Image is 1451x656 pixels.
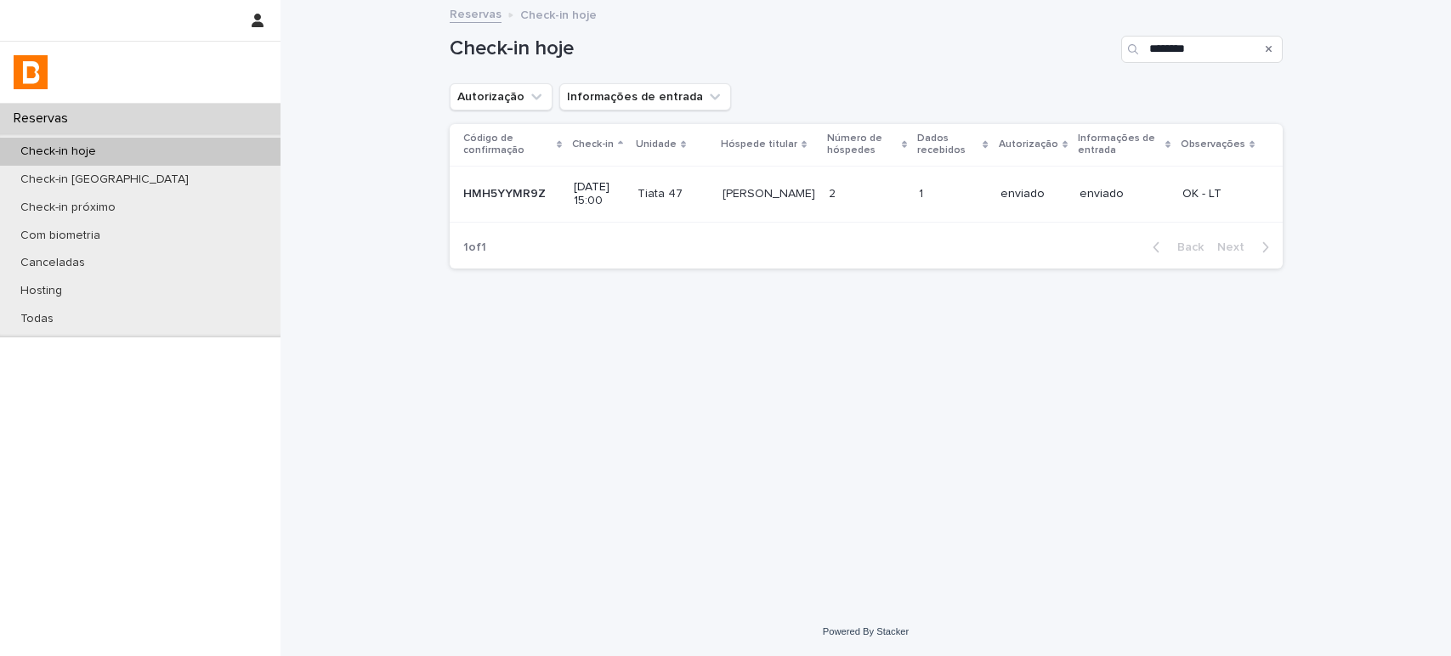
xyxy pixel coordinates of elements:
p: 2 [829,184,839,201]
p: enviado [1080,187,1169,201]
h1: Check-in hoje [450,37,1114,61]
p: 1 of 1 [450,227,500,269]
span: Next [1217,241,1255,253]
p: Código de confirmação [463,129,553,161]
p: Dados recebidos [917,129,978,161]
p: Check-in hoje [520,4,597,23]
tr: HMH5YYMR9ZHMH5YYMR9Z [DATE] 15:00Tiata 47Tiata 47 [PERSON_NAME][PERSON_NAME] 22 11 enviadoenviado... [450,166,1283,223]
p: 1 [919,184,927,201]
p: Autorização [999,135,1058,154]
img: zVaNuJHRTjyIjT5M9Xd5 [14,55,48,89]
p: Gabriela Ferreira [723,184,819,201]
p: Unidade [636,135,677,154]
p: Com biometria [7,229,114,243]
p: [DATE] 15:00 [574,180,624,209]
a: Reservas [450,3,502,23]
p: Canceladas [7,256,99,270]
button: Next [1210,240,1283,255]
span: Back [1167,241,1204,253]
p: Check-in [GEOGRAPHIC_DATA] [7,172,202,187]
a: Powered By Stacker [823,626,909,636]
p: Hóspede titular [721,135,797,154]
input: Search [1121,36,1283,63]
button: Autorização [450,83,553,110]
button: Informações de entrada [559,83,731,110]
p: Reservas [7,110,82,127]
p: Todas [7,312,67,326]
p: Check-in próximo [7,201,129,215]
p: Check-in hoje [7,144,110,159]
p: HMH5YYMR9Z [463,184,549,201]
p: Observações [1181,135,1245,154]
p: Informações de entrada [1078,129,1161,161]
p: Check-in [572,135,614,154]
p: enviado [1000,187,1066,201]
p: Hosting [7,284,76,298]
button: Back [1139,240,1210,255]
p: Tiata 47 [638,184,686,201]
p: Número de hóspedes [827,129,898,161]
p: OK - LT [1182,187,1255,201]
